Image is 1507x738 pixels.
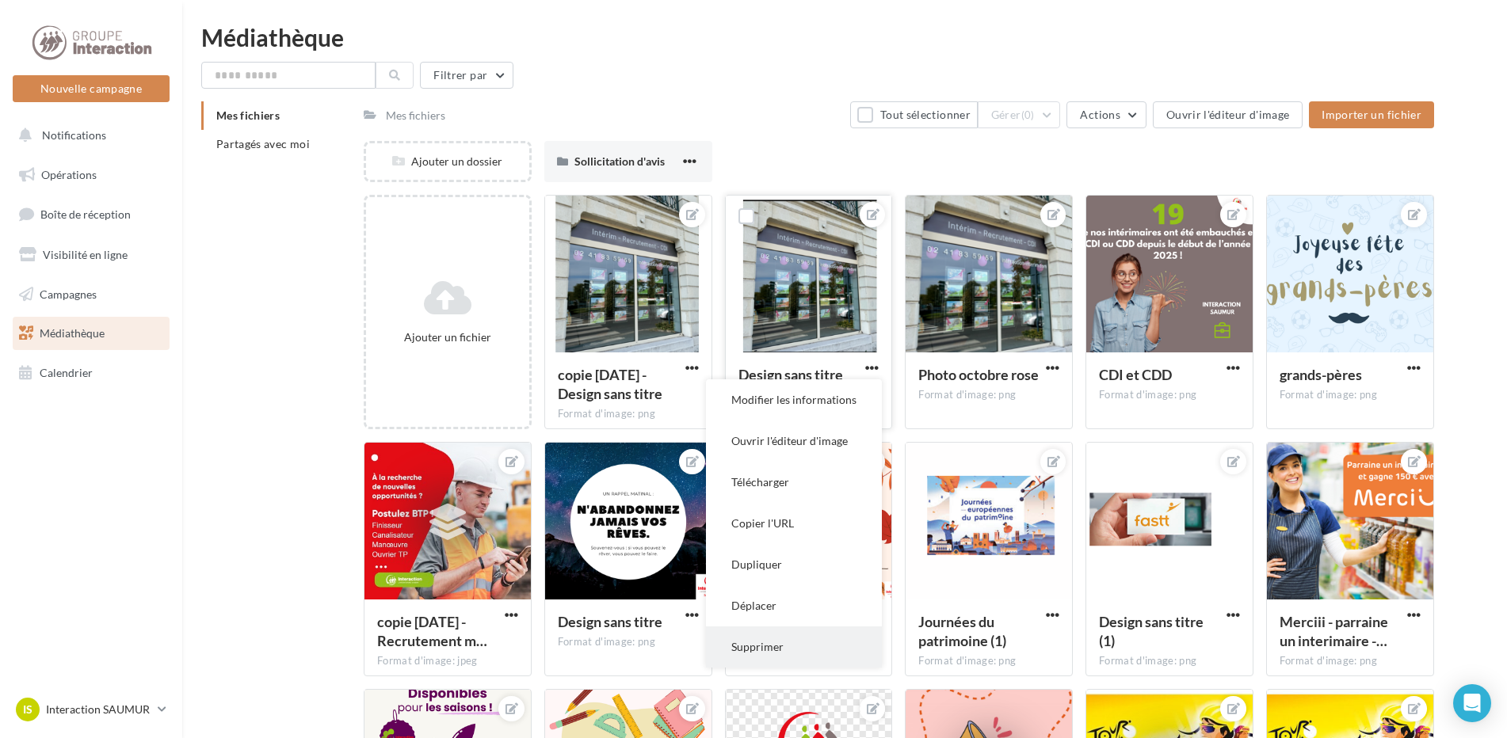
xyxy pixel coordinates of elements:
button: Gérer(0) [978,101,1061,128]
button: Dupliquer [706,544,882,585]
div: Format d'image: png [1099,654,1240,668]
a: Visibilité en ligne [10,238,173,272]
span: Importer un fichier [1322,108,1421,121]
div: Format d'image: png [1280,654,1421,668]
button: Tout sélectionner [850,101,977,128]
p: Interaction SAUMUR [46,702,151,717]
div: Format d'image: png [1280,388,1421,402]
div: Format d'image: png [918,654,1059,668]
div: Ajouter un fichier [372,329,523,345]
a: Calendrier [10,356,173,390]
span: Merciii - parraine un interimaire - supermarche [1280,613,1388,649]
span: Partagés avec moi [216,137,310,150]
button: Modifier les informations [706,379,882,420]
button: Supprimer [706,626,882,668]
div: Format d'image: jpeg [377,654,518,668]
button: Ouvrir l'éditeur d'image [706,420,882,462]
div: Médiathèque [201,25,1488,49]
span: Médiathèque [40,326,105,340]
button: Déplacer [706,585,882,626]
button: Ouvrir l'éditeur d'image [1153,101,1303,128]
button: Copier l'URL [706,503,882,544]
span: Journées du patrimoine (1) [918,613,1006,649]
span: Opérations [41,168,97,181]
button: Notifications [10,119,166,152]
span: Design sans titre [558,613,662,630]
span: (0) [1021,108,1035,121]
div: Ajouter un dossier [366,154,529,169]
span: Visibilité en ligne [43,248,128,261]
button: Actions [1066,101,1146,128]
span: CDI et CDD [1099,366,1172,383]
button: Télécharger [706,462,882,503]
span: Design sans titre [738,366,843,383]
span: Mes fichiers [216,108,280,122]
div: Format d'image: png [1099,388,1240,402]
span: copie 01-10-2025 - Design sans titre [558,366,662,402]
span: copie 22-09-2025 - Recrutement métier BTP 1 [377,613,487,649]
span: Boîte de réception [40,207,131,221]
div: Format d'image: png [558,635,699,649]
a: Médiathèque [10,317,173,350]
div: Format d'image: png [558,407,699,421]
button: Filtrer par [420,62,513,89]
span: IS [23,702,32,717]
span: Calendrier [40,366,93,379]
button: Importer un fichier [1309,101,1434,128]
span: Design sans titre (1) [1099,613,1204,649]
span: Sollicitation d'avis [574,154,665,168]
div: Format d'image: png [918,388,1059,402]
a: Opérations [10,158,173,192]
div: Mes fichiers [386,108,445,124]
span: grands-pères [1280,366,1362,383]
a: Campagnes [10,278,173,311]
span: Actions [1080,108,1120,121]
a: Boîte de réception [10,197,173,231]
a: IS Interaction SAUMUR [13,694,170,725]
div: Open Intercom Messenger [1453,684,1491,722]
span: Notifications [42,128,106,142]
span: Photo octobre rose [918,366,1039,383]
span: Campagnes [40,287,97,300]
button: Nouvelle campagne [13,75,170,102]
